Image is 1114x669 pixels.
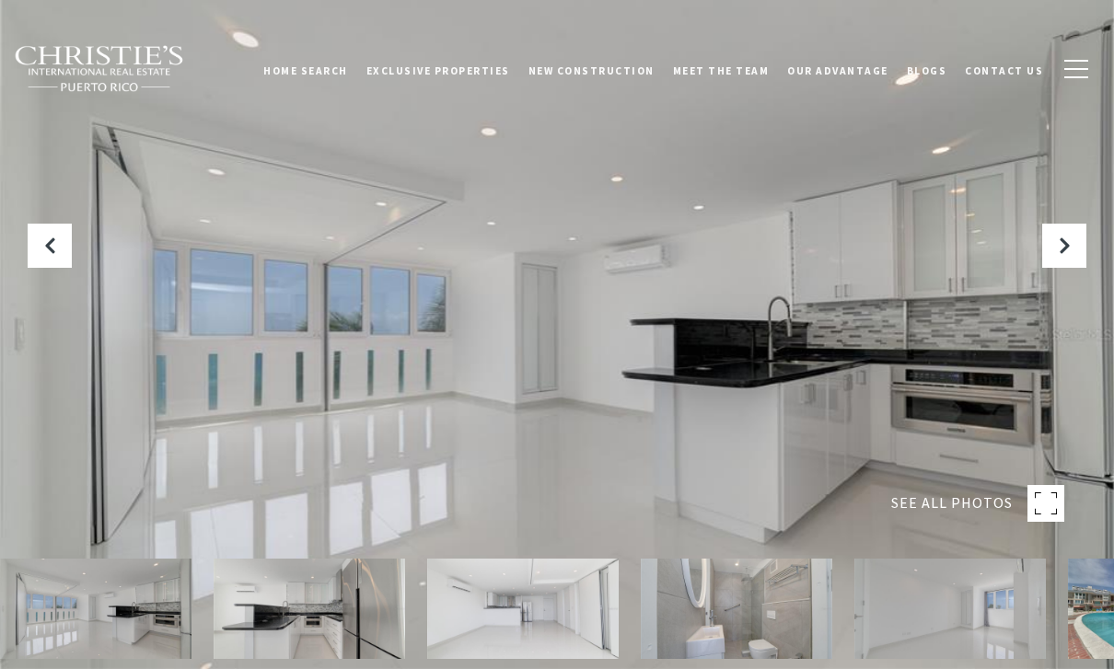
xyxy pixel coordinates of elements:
[366,62,510,75] span: Exclusive Properties
[787,62,888,75] span: Our Advantage
[898,45,957,91] a: Blogs
[357,45,519,91] a: Exclusive Properties
[907,62,947,75] span: Blogs
[528,62,655,75] span: New Construction
[519,45,664,91] a: New Construction
[214,559,405,659] img: 1479 AVENIDA ASHFORD Unit: 503
[427,559,619,659] img: 1479 AVENIDA ASHFORD Unit: 503
[891,491,1013,515] span: SEE ALL PHOTOS
[14,45,185,93] img: Christie's International Real Estate black text logo
[254,45,357,91] a: Home Search
[965,62,1043,75] span: Contact Us
[641,559,832,659] img: 1479 AVENIDA ASHFORD Unit: 503
[778,45,898,91] a: Our Advantage
[664,45,779,91] a: Meet the Team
